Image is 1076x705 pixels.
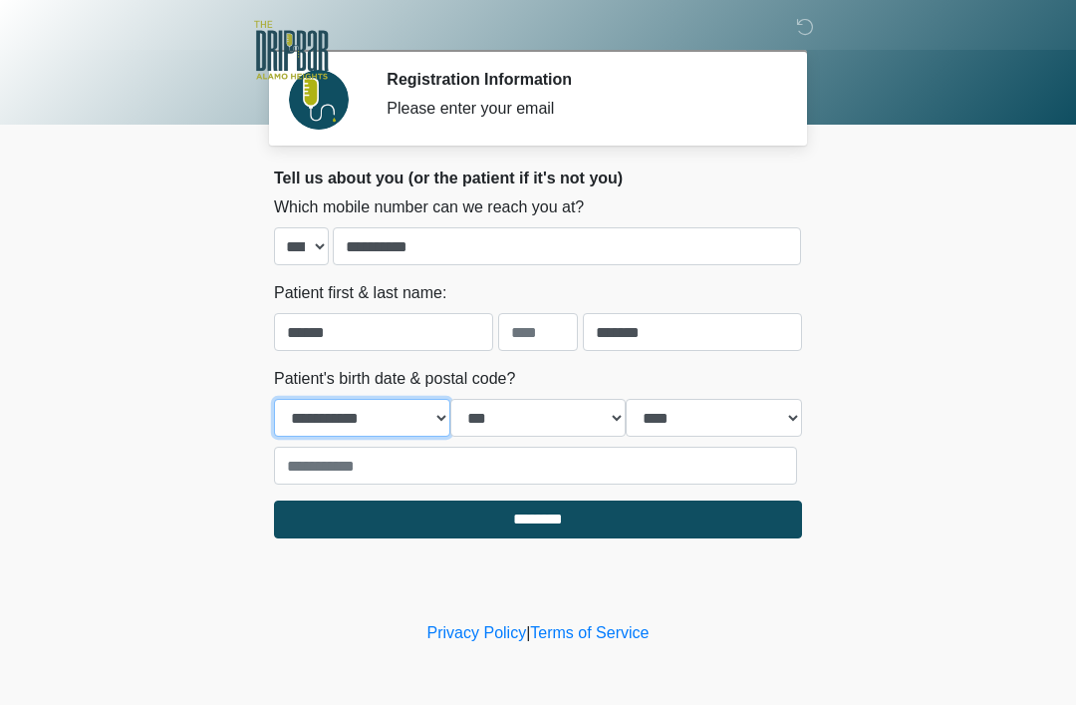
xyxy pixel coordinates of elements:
img: The DRIPBaR - Alamo Heights Logo [254,15,329,86]
label: Patient's birth date & postal code? [274,367,515,391]
div: Please enter your email [387,97,772,121]
h2: Tell us about you (or the patient if it's not you) [274,169,802,187]
a: Privacy Policy [427,624,527,641]
a: | [526,624,530,641]
label: Patient first & last name: [274,281,446,305]
label: Which mobile number can we reach you at? [274,195,584,219]
a: Terms of Service [530,624,649,641]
